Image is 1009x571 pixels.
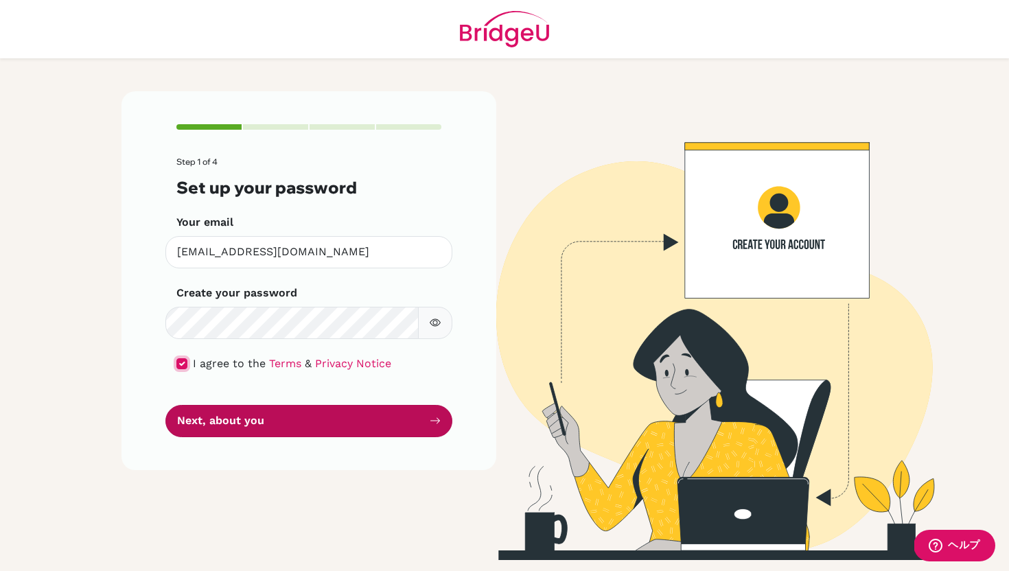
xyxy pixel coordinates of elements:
button: Next, about you [165,405,452,437]
span: I agree to the [193,357,266,370]
input: Insert your email* [165,236,452,268]
h3: Set up your password [176,178,441,198]
span: Step 1 of 4 [176,156,218,167]
span: & [305,357,312,370]
a: Terms [269,357,301,370]
label: Your email [176,214,233,231]
a: Privacy Notice [315,357,391,370]
label: Create your password [176,285,297,301]
iframe: ウィジェットを開いて詳しい情報を確認できます [914,530,995,564]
